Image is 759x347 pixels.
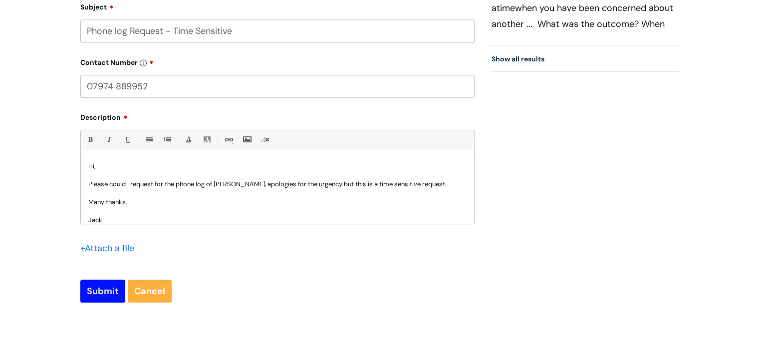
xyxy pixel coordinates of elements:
[161,133,173,146] a: 1. Ordered List (Ctrl-Shift-8)
[80,280,125,303] input: Submit
[241,133,253,146] a: Insert Image...
[84,133,96,146] a: Bold (Ctrl-B)
[497,2,515,14] span: time
[201,133,213,146] a: Back Color
[88,162,467,171] p: Hi,
[492,54,544,63] a: Show all results
[142,133,155,146] a: • Unordered List (Ctrl-Shift-7)
[259,133,271,146] a: Remove formatting (Ctrl-\)
[80,55,475,67] label: Contact Number
[102,133,115,146] a: Italic (Ctrl-I)
[80,242,85,254] span: +
[121,133,133,146] a: Underline(Ctrl-U)
[80,240,140,256] div: Attach a file
[182,133,195,146] a: Font Color
[88,180,467,189] p: Please could I request for the phone log of [PERSON_NAME], apologies for the urgency but this is ...
[80,110,475,122] label: Description
[128,280,172,303] a: Cancel
[88,198,467,207] p: Many thanks,
[140,59,147,66] img: info-icon.svg
[88,216,467,225] p: Jack
[222,133,235,146] a: Link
